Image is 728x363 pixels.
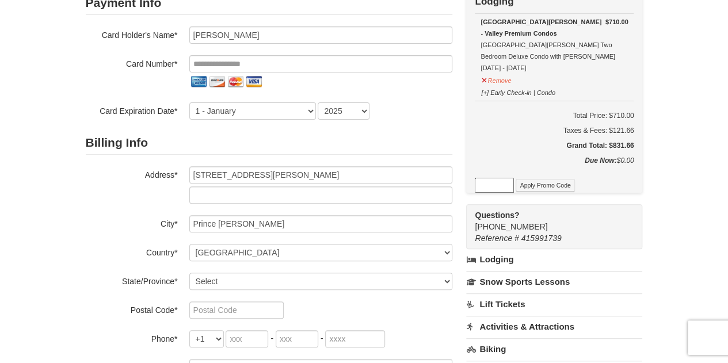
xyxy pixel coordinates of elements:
[86,215,178,230] label: City*
[189,26,452,44] input: Card Holder Name
[226,330,268,347] input: xxx
[475,140,634,151] h5: Grand Total: $831.66
[481,16,628,74] div: [GEOGRAPHIC_DATA][PERSON_NAME] Two Bedroom Deluxe Condo with [PERSON_NAME] [DATE] - [DATE]
[86,166,178,181] label: Address*
[189,72,208,91] img: amex.png
[475,234,519,243] span: Reference #
[481,84,556,98] button: [+] Early Check-in | Condo
[475,211,519,220] strong: Questions?
[86,244,178,258] label: Country*
[276,330,318,347] input: xxx
[245,72,263,91] img: visa.png
[86,131,452,155] h2: Billing Info
[325,330,385,347] input: xxxx
[475,155,634,178] div: $0.00
[86,26,178,41] label: Card Holder's Name*
[189,301,284,319] input: Postal Code
[481,72,512,86] button: Remove
[321,334,323,343] span: -
[475,209,622,231] span: [PHONE_NUMBER]
[226,72,245,91] img: mastercard.png
[481,18,601,37] strong: [GEOGRAPHIC_DATA][PERSON_NAME] - Valley Premium Condos
[521,234,562,243] span: 415991739
[86,301,178,316] label: Postal Code*
[86,330,178,345] label: Phone*
[475,110,634,121] h6: Total Price: $710.00
[605,16,628,28] strong: $710.00
[466,271,642,292] a: Snow Sports Lessons
[86,102,178,117] label: Card Expiration Date*
[516,179,574,192] button: Apply Promo Code
[466,338,642,360] a: Biking
[86,55,178,70] label: Card Number*
[585,156,616,165] strong: Due Now:
[86,273,178,287] label: State/Province*
[466,316,642,337] a: Activities & Attractions
[466,293,642,315] a: Lift Tickets
[189,215,452,232] input: City
[270,334,273,343] span: -
[189,166,452,184] input: Billing Info
[475,125,634,136] div: Taxes & Fees: $121.66
[208,72,226,91] img: discover.png
[466,249,642,270] a: Lodging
